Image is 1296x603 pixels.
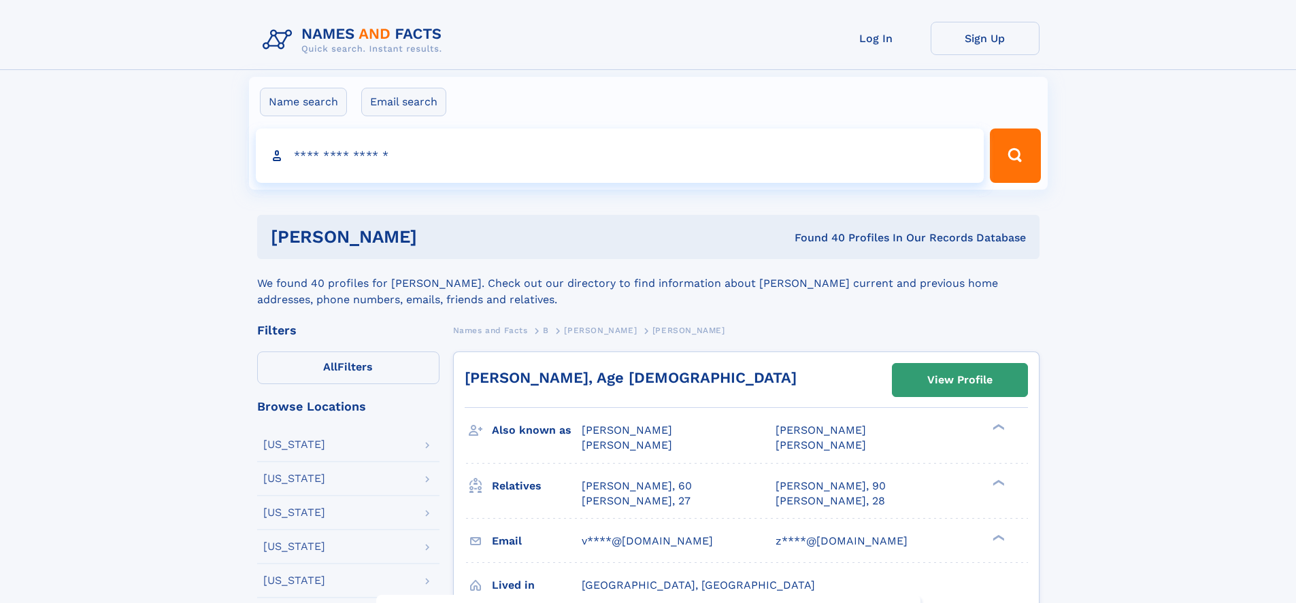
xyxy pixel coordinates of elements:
[257,259,1040,308] div: We found 40 profiles for [PERSON_NAME]. Check out our directory to find information about [PERSON...
[605,230,1026,245] div: Found 40 Profiles In Our Records Database
[564,322,637,339] a: [PERSON_NAME]
[776,479,886,494] a: [PERSON_NAME], 90
[257,324,439,337] div: Filters
[260,88,347,116] label: Name search
[776,494,885,509] a: [PERSON_NAME], 28
[776,424,866,436] span: [PERSON_NAME]
[931,22,1040,55] a: Sign Up
[927,364,993,396] div: View Profile
[564,326,637,335] span: [PERSON_NAME]
[582,438,672,451] span: [PERSON_NAME]
[582,579,815,591] span: [GEOGRAPHIC_DATA], [GEOGRAPHIC_DATA]
[263,575,325,586] div: [US_STATE]
[822,22,931,55] a: Log In
[257,22,453,58] img: Logo Names and Facts
[465,369,797,386] a: [PERSON_NAME], Age [DEMOGRAPHIC_DATA]
[582,479,692,494] a: [PERSON_NAME], 60
[893,364,1027,396] a: View Profile
[492,574,582,597] h3: Lived in
[989,423,1006,432] div: ❯
[263,439,325,450] div: [US_STATE]
[323,360,337,373] span: All
[492,419,582,442] h3: Also known as
[543,322,549,339] a: B
[492,475,582,498] h3: Relatives
[257,400,439,413] div: Browse Locations
[453,322,528,339] a: Names and Facts
[492,530,582,553] h3: Email
[263,473,325,484] div: [US_STATE]
[263,541,325,552] div: [US_STATE]
[582,494,691,509] a: [PERSON_NAME], 27
[361,88,446,116] label: Email search
[271,228,606,245] h1: [PERSON_NAME]
[776,438,866,451] span: [PERSON_NAME]
[263,507,325,518] div: [US_STATE]
[989,533,1006,542] div: ❯
[989,478,1006,487] div: ❯
[582,424,672,436] span: [PERSON_NAME]
[990,128,1040,183] button: Search Button
[652,326,725,335] span: [PERSON_NAME]
[543,326,549,335] span: B
[256,128,984,183] input: search input
[257,351,439,384] label: Filters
